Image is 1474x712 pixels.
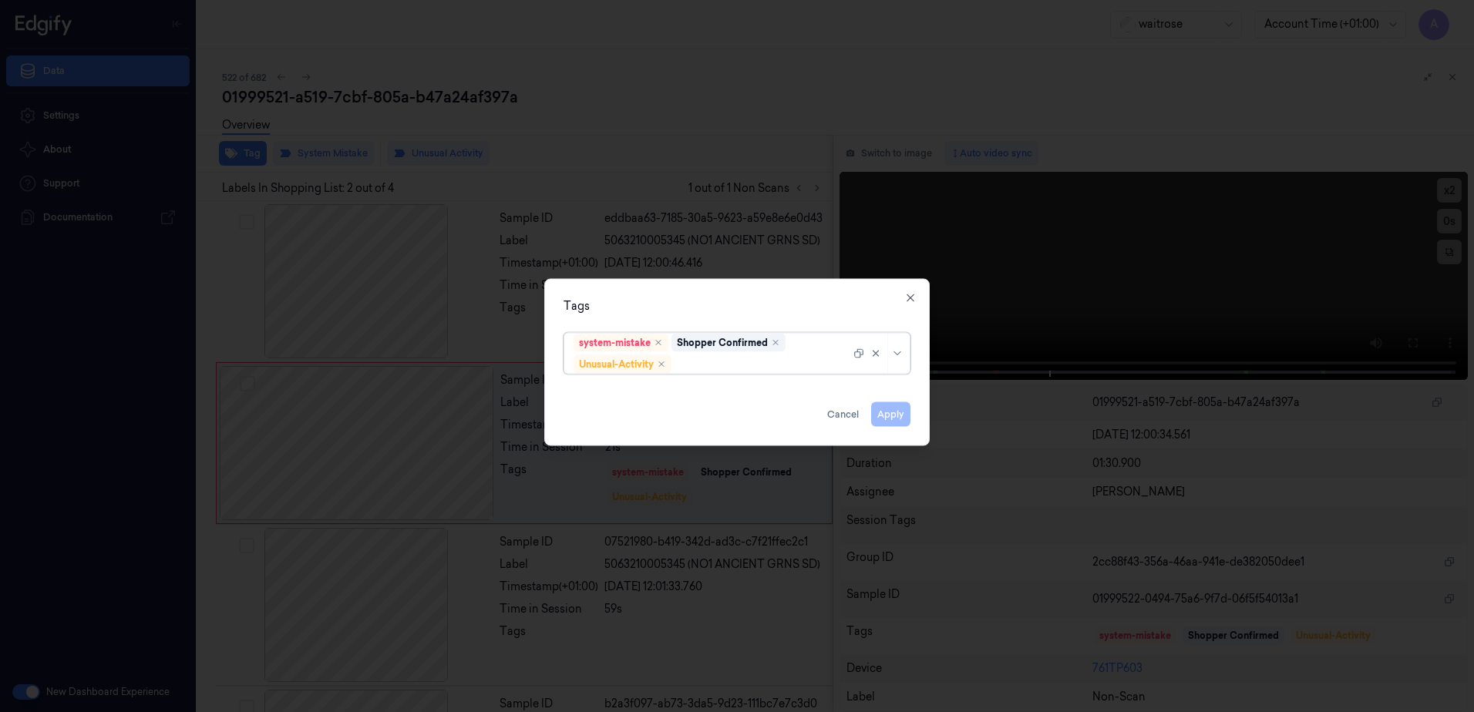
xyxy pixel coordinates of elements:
div: system-mistake [579,336,651,350]
button: Cancel [821,402,865,427]
div: Remove ,system-mistake [654,338,663,348]
div: Shopper Confirmed [677,336,768,350]
div: Remove ,Unusual-Activity [657,360,666,369]
div: Tags [564,298,910,314]
div: Remove ,Shopper Confirmed [771,338,780,348]
div: Unusual-Activity [579,358,654,371]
